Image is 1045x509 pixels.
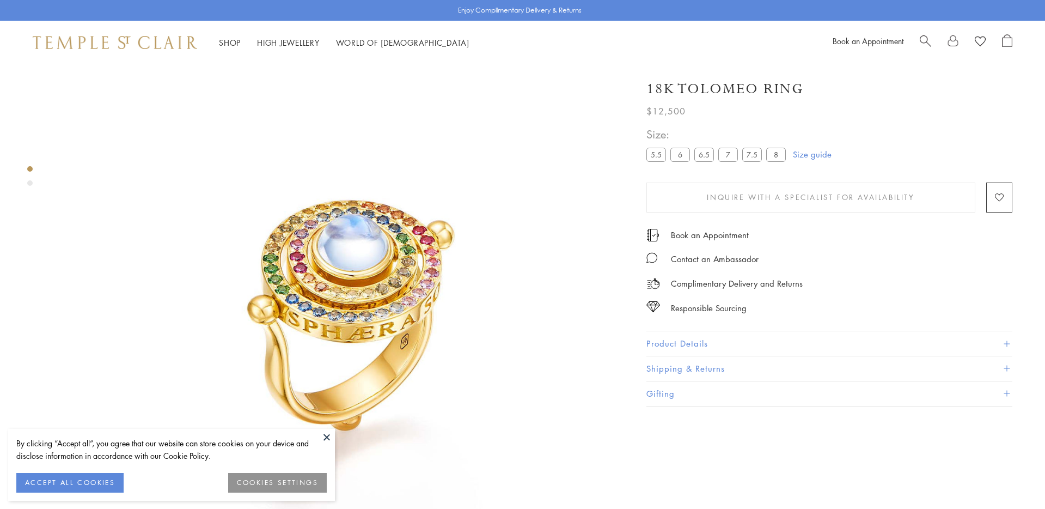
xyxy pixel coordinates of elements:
[833,35,903,46] a: Book an Appointment
[458,5,582,16] p: Enjoy Complimentary Delivery & Returns
[793,149,832,160] a: Size guide
[16,473,124,493] button: ACCEPT ALL COOKIES
[646,331,1012,356] button: Product Details
[16,437,327,462] div: By clicking “Accept all”, you agree that our website can store cookies on your device and disclos...
[219,36,469,50] nav: Main navigation
[219,37,241,48] a: ShopShop
[766,148,786,161] label: 8
[975,34,986,51] a: View Wishlist
[671,301,747,315] div: Responsible Sourcing
[646,301,660,312] img: icon_sourcing.svg
[646,104,686,118] span: $12,500
[27,163,33,195] div: Product gallery navigation
[671,277,803,290] p: Complimentary Delivery and Returns
[336,37,469,48] a: World of [DEMOGRAPHIC_DATA]World of [DEMOGRAPHIC_DATA]
[670,148,690,161] label: 6
[646,125,790,143] span: Size:
[920,34,931,51] a: Search
[257,37,320,48] a: High JewelleryHigh Jewellery
[646,381,1012,406] button: Gifting
[646,229,659,241] img: icon_appointment.svg
[742,148,762,161] label: 7.5
[671,229,749,241] a: Book an Appointment
[1002,34,1012,51] a: Open Shopping Bag
[646,80,804,99] h1: 18K Tolomeo Ring
[718,148,738,161] label: 7
[33,36,197,49] img: Temple St. Clair
[646,148,666,161] label: 5.5
[646,356,1012,381] button: Shipping & Returns
[646,277,660,290] img: icon_delivery.svg
[646,252,657,263] img: MessageIcon-01_2.svg
[707,191,914,203] span: Inquire With A Specialist for Availability
[671,252,759,266] div: Contact an Ambassador
[991,458,1034,498] iframe: Gorgias live chat messenger
[228,473,327,493] button: COOKIES SETTINGS
[646,183,975,213] button: Inquire With A Specialist for Availability
[694,148,714,161] label: 6.5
